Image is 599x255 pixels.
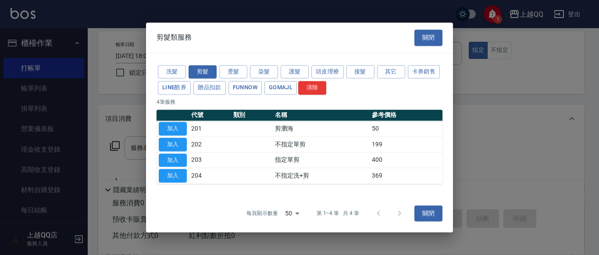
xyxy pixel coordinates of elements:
[273,152,370,168] td: 指定單剪
[159,169,187,183] button: 加入
[189,137,231,153] td: 202
[273,168,370,184] td: 不指定洗+剪
[189,109,231,121] th: 代號
[231,109,273,121] th: 類別
[370,168,442,184] td: 369
[414,29,442,46] button: 關閉
[273,109,370,121] th: 名稱
[264,81,297,95] button: GOMAJL
[157,33,192,42] span: 剪髮類服務
[311,65,344,79] button: 頭皮理療
[282,201,303,225] div: 50
[273,137,370,153] td: 不指定單剪
[159,153,187,167] button: 加入
[273,121,370,137] td: 剪瀏海
[158,65,186,79] button: 洗髮
[246,210,278,218] p: 每頁顯示數量
[250,65,278,79] button: 染髮
[408,65,440,79] button: 卡券銷售
[189,168,231,184] td: 204
[281,65,309,79] button: 護髮
[370,137,442,153] td: 199
[346,65,374,79] button: 接髮
[317,210,359,218] p: 第 1–4 筆 共 4 筆
[159,122,187,135] button: 加入
[189,121,231,137] td: 201
[414,205,442,222] button: 關閉
[157,98,442,106] p: 4 筆服務
[370,152,442,168] td: 400
[193,81,226,95] button: 贈品扣款
[377,65,405,79] button: 其它
[298,81,326,95] button: 清除
[189,152,231,168] td: 203
[158,81,191,95] button: LINE酷券
[219,65,247,79] button: 燙髮
[159,138,187,151] button: 加入
[370,121,442,137] td: 50
[189,65,217,79] button: 剪髮
[370,109,442,121] th: 參考價格
[228,81,262,95] button: FUNNOW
